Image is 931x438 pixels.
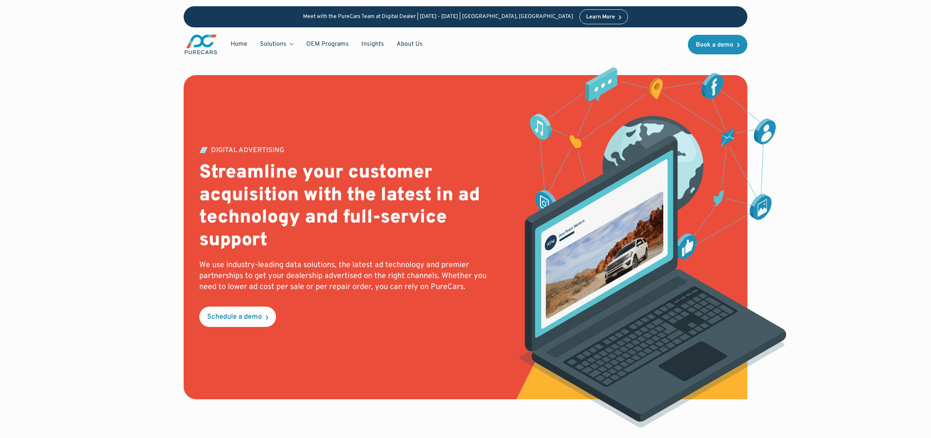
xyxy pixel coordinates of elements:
[300,37,355,52] a: OEM Programs
[184,34,218,55] img: purecars logo
[211,147,284,154] div: DIGITAL ADVERTISING
[688,35,747,54] a: Book a demo
[260,40,287,48] div: Solutions
[514,67,794,430] img: digital advertising mockup showing sample social media post and network illustration
[586,14,615,20] div: Learn More
[199,260,503,293] p: We use industry-leading data solutions, the latest ad technology and premier partnerships to get ...
[199,307,276,327] a: Schedule a demo
[390,37,429,52] a: About Us
[199,162,503,252] h2: Streamline your customer acquisition with the latest in ad technology and full-service support
[579,9,628,24] a: Learn More
[224,37,254,52] a: Home
[207,314,262,321] div: Schedule a demo
[254,37,300,52] div: Solutions
[355,37,390,52] a: Insights
[184,34,218,55] a: main
[696,42,733,48] div: Book a demo
[303,14,573,20] p: Meet with the PureCars Team at Digital Dealer | [DATE] - [DATE] | [GEOGRAPHIC_DATA], [GEOGRAPHIC_...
